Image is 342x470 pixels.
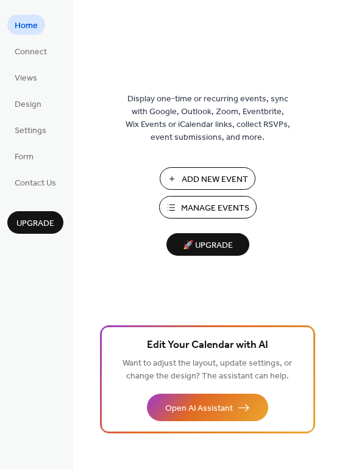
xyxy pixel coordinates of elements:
span: Upgrade [16,217,54,230]
a: Contact Us [7,172,63,192]
a: Connect [7,41,54,61]
span: Manage Events [181,202,249,215]
button: 🚀 Upgrade [166,233,249,256]
button: Upgrade [7,211,63,234]
span: Want to adjust the layout, update settings, or change the design? The assistant can help. [123,355,292,385]
span: Connect [15,46,47,59]
a: Design [7,93,49,114]
span: Open AI Assistant [165,402,233,415]
span: Views [15,72,37,85]
button: Open AI Assistant [147,394,268,421]
span: 🚀 Upgrade [174,237,242,254]
span: Design [15,98,41,111]
span: Edit Your Calendar with AI [147,337,268,354]
a: Form [7,146,41,166]
span: Home [15,20,38,32]
a: Home [7,15,45,35]
a: Settings [7,120,54,140]
span: Settings [15,125,46,137]
button: Add New Event [160,167,255,190]
a: Views [7,67,45,87]
span: Contact Us [15,177,56,190]
span: Form [15,151,34,164]
span: Add New Event [182,173,248,186]
span: Display one-time or recurring events, sync with Google, Outlook, Zoom, Eventbrite, Wix Events or ... [126,93,290,144]
button: Manage Events [159,196,257,219]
